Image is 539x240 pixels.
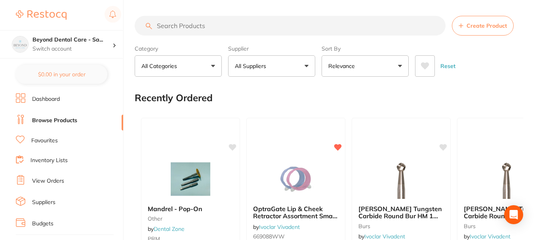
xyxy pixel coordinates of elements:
[16,10,67,20] img: Restocq Logo
[141,62,180,70] p: All Categories
[270,159,322,199] img: OptraGate Lip & Cheek Retractor Assortment Small Blue & Pink / 40
[32,198,55,206] a: Suppliers
[135,93,213,104] h2: Recently Ordered
[148,225,185,232] span: by
[228,55,315,77] button: All Suppliers
[135,45,222,52] label: Category
[504,205,523,224] div: Open Intercom Messenger
[165,159,216,199] img: Mandrel - Pop-On
[135,16,446,36] input: Search Products
[32,36,112,44] h4: Beyond Dental Care - Sandstone Point
[364,233,405,240] a: Ivoclar Vivadent
[481,159,532,199] img: Meisinger Tungsten Carbide Round Bur HM 1 204 008 / 5
[31,137,58,145] a: Favourites
[235,62,269,70] p: All Suppliers
[358,205,444,220] b: Meisinger Tungsten Carbide Round Bur HM 1 204 010 / 5
[452,16,514,36] button: Create Product
[259,223,300,231] a: Ivoclar Vivadent
[464,233,510,240] span: by
[375,159,427,199] img: Meisinger Tungsten Carbide Round Bur HM 1 204 010 / 5
[30,157,68,164] a: Inventory Lists
[148,215,233,222] small: other
[470,233,510,240] a: Ivoclar Vivadent
[148,205,233,212] b: Mandrel - Pop-On
[32,117,77,125] a: Browse Products
[253,223,300,231] span: by
[328,62,358,70] p: Relevance
[16,65,107,84] button: $0.00 in your order
[253,205,339,220] b: OptraGate Lip & Cheek Retractor Assortment Small Blue & Pink / 40
[322,55,409,77] button: Relevance
[32,95,60,103] a: Dashboard
[322,45,409,52] label: Sort By
[32,45,112,53] p: Switch account
[253,233,339,240] small: 669088WW
[32,220,53,228] a: Budgets
[16,6,67,24] a: Restocq Logo
[438,55,458,77] button: Reset
[467,23,507,29] span: Create Product
[228,45,315,52] label: Supplier
[32,177,64,185] a: View Orders
[154,225,185,232] a: Dental Zone
[358,233,405,240] span: by
[358,223,444,229] small: burs
[12,36,28,52] img: Beyond Dental Care - Sandstone Point
[135,55,222,77] button: All Categories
